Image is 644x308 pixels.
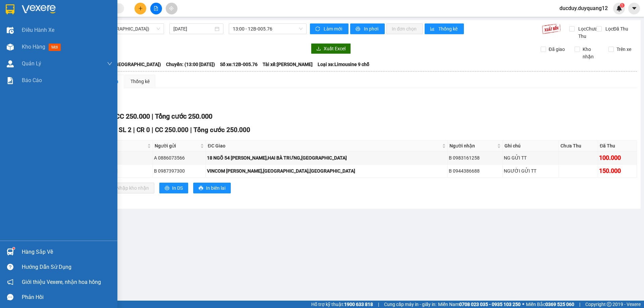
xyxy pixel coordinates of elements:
[542,23,561,34] img: 9k=
[199,186,203,191] span: printer
[233,24,303,34] span: 13:00 - 12B-005.76
[430,26,436,32] span: bar-chart
[135,3,146,14] button: plus
[449,154,501,162] div: B 0983161258
[459,302,521,307] strong: 0708 023 035 - 0935 103 250
[559,140,598,151] th: Chưa Thu
[130,78,150,85] div: Thống kê
[220,61,258,68] span: Số xe: 12B-005.76
[22,292,112,302] div: Phản hồi
[22,26,54,34] span: Điều hành xe
[22,76,42,84] span: Báo cáo
[155,142,199,149] span: Người gửi
[206,184,225,192] span: In biên lai
[315,26,321,32] span: sync
[104,183,154,193] button: downloadNhập kho nhận
[207,167,446,175] div: VINCOM [PERSON_NAME],[GEOGRAPHIC_DATA],[GEOGRAPHIC_DATA]
[166,3,177,14] button: aim
[364,25,379,33] span: In phơi
[599,166,636,176] div: 150.000
[7,279,13,285] span: notification
[7,27,14,34] img: warehouse-icon
[350,23,385,34] button: printerIn phơi
[173,25,213,33] input: 11/08/2025
[154,167,205,175] div: B 0987397300
[438,25,459,33] span: Thống kê
[580,46,603,60] span: Kho nhận
[165,186,169,191] span: printer
[603,25,629,33] span: Lọc Đã Thu
[310,23,348,34] button: syncLàm mới
[207,154,446,162] div: 18 NGÕ 54 [PERSON_NAME],HAI BÀ TRƯNG,[GEOGRAPHIC_DATA]
[628,3,640,14] button: caret-down
[150,3,162,14] button: file-add
[344,302,373,307] strong: 1900 633 818
[107,61,112,66] span: down
[7,60,14,67] img: warehouse-icon
[386,23,423,34] button: In đơn chọn
[599,153,636,163] div: 100.000
[133,126,135,134] span: |
[154,6,158,11] span: file-add
[614,46,634,53] span: Trên xe
[22,247,112,257] div: Hàng sắp về
[504,154,557,162] div: NG GỬI TT
[194,126,250,134] span: Tổng cước 250.000
[155,126,189,134] span: CC 250.000
[115,112,150,120] span: CC 250.000
[522,303,524,306] span: ⚪️
[620,3,625,8] sup: 1
[22,278,101,286] span: Giới thiệu Vexere, nhận hoa hồng
[318,61,369,68] span: Loại xe: Limousine 9 chỗ
[193,183,231,193] button: printerIn biên lai
[138,6,143,11] span: plus
[449,142,496,149] span: Người nhận
[449,167,501,175] div: B 0944386688
[356,26,361,32] span: printer
[172,184,183,192] span: In DS
[208,142,441,149] span: ĐC Giao
[598,140,637,151] th: Đã Thu
[384,301,436,308] span: Cung cấp máy in - giấy in:
[504,167,557,175] div: NGƯỜI GỬI TT
[263,61,313,68] span: Tài xế: [PERSON_NAME]
[22,59,41,68] span: Quản Lý
[503,140,559,151] th: Ghi chú
[119,126,131,134] span: SL 2
[137,126,150,134] span: CR 0
[7,248,14,255] img: warehouse-icon
[316,46,321,52] span: download
[576,25,598,40] span: Lọc Chưa Thu
[159,183,188,193] button: printerIn DS
[545,302,574,307] strong: 0369 525 060
[438,301,521,308] span: Miền Nam
[6,4,14,14] img: logo-vxr
[7,264,13,270] span: question-circle
[49,44,61,51] span: mới
[378,301,379,308] span: |
[311,43,351,54] button: downloadXuất Excel
[169,6,174,11] span: aim
[621,3,623,8] span: 1
[579,301,580,308] span: |
[425,23,464,34] button: bar-chartThống kê
[311,301,373,308] span: Hỗ trợ kỹ thuật:
[324,25,343,33] span: Làm mới
[607,302,611,307] span: copyright
[152,112,153,120] span: |
[166,61,215,68] span: Chuyến: (13:00 [DATE])
[152,126,153,134] span: |
[631,5,637,11] span: caret-down
[155,112,212,120] span: Tổng cước 250.000
[324,45,345,52] span: Xuất Excel
[13,247,15,249] sup: 1
[616,5,622,11] img: icon-new-feature
[22,44,45,50] span: Kho hàng
[554,4,613,12] span: ducduy.duyquang12
[7,77,14,84] img: solution-icon
[22,262,112,272] div: Hướng dẫn sử dụng
[7,44,14,51] img: warehouse-icon
[154,154,205,162] div: A 0886073566
[526,301,574,308] span: Miền Bắc
[190,126,192,134] span: |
